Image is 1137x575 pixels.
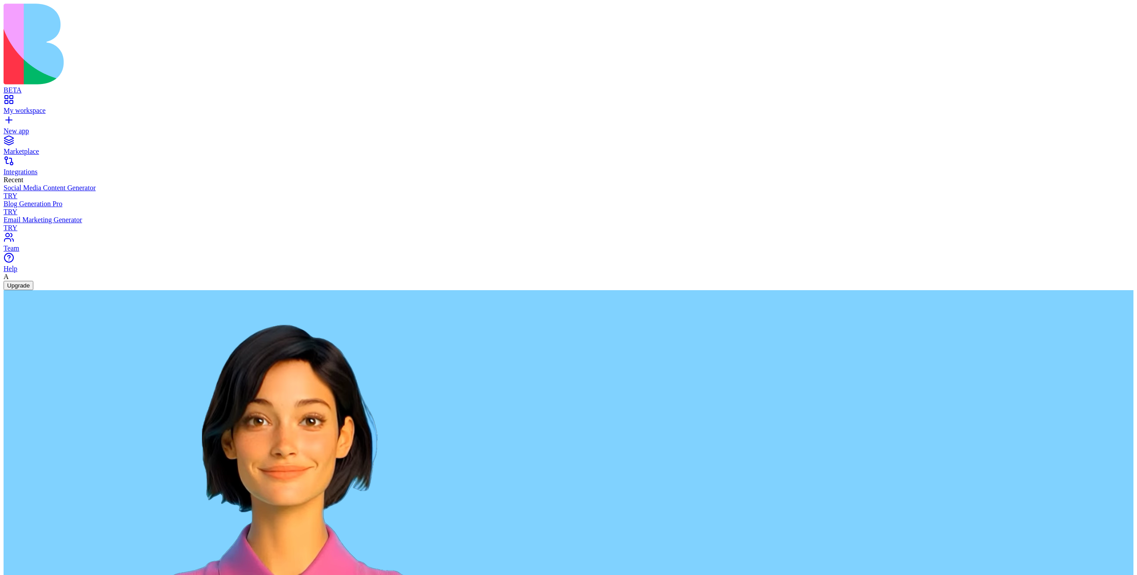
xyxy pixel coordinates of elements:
a: New app [4,119,1133,135]
img: logo [4,4,361,84]
span: A [4,273,9,280]
a: Team [4,236,1133,252]
a: My workspace [4,99,1133,115]
a: Help [4,257,1133,273]
div: TRY [4,192,1133,200]
div: New app [4,127,1133,135]
a: Email Marketing GeneratorTRY [4,216,1133,232]
div: My workspace [4,107,1133,115]
div: Team [4,244,1133,252]
div: Email Marketing Generator [4,216,1133,224]
div: Help [4,265,1133,273]
div: Blog Generation Pro [4,200,1133,208]
a: Marketplace [4,140,1133,156]
div: Social Media Content Generator [4,184,1133,192]
div: Marketplace [4,148,1133,156]
div: TRY [4,208,1133,216]
div: Integrations [4,168,1133,176]
div: TRY [4,224,1133,232]
a: Upgrade [4,281,33,289]
button: Upgrade [4,281,33,290]
a: Integrations [4,160,1133,176]
span: Recent [4,176,23,184]
div: BETA [4,86,1133,94]
a: Social Media Content GeneratorTRY [4,184,1133,200]
a: Blog Generation ProTRY [4,200,1133,216]
a: BETA [4,78,1133,94]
